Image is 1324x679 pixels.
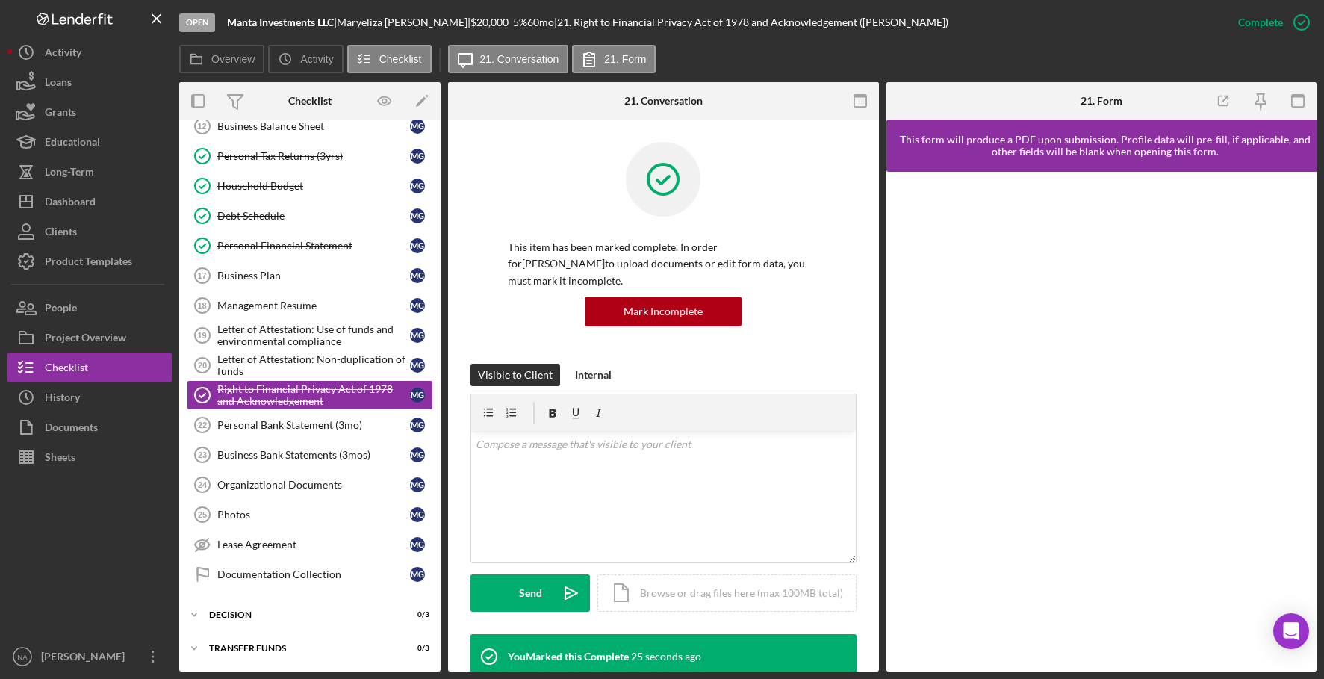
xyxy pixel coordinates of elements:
div: Photos [217,509,410,521]
button: 21. Conversation [448,45,569,73]
tspan: 25 [198,510,207,519]
a: Personal Tax Returns (3yrs)MG [187,141,433,171]
a: 19Letter of Attestation: Use of funds and environmental complianceMG [187,320,433,350]
a: 18Management ResumeMG [187,291,433,320]
div: Open Intercom Messenger [1273,613,1309,649]
div: Personal Bank Statement (3mo) [217,419,410,431]
div: | 21. Right to Financial Privacy Act of 1978 and Acknowledgement ([PERSON_NAME]) [554,16,948,28]
span: $20,000 [470,16,509,28]
b: Manta Investments LLC [227,16,334,28]
div: M G [410,388,425,403]
div: | [227,16,337,28]
div: M G [410,328,425,343]
div: Personal Tax Returns (3yrs) [217,150,410,162]
a: 23Business Bank Statements (3mos)MG [187,440,433,470]
iframe: Lenderfit form [901,187,1304,657]
div: Right to Financial Privacy Act of 1978 and Acknowledgement [217,383,410,407]
button: Internal [568,364,619,386]
button: Mark Incomplete [585,297,742,326]
button: NA[PERSON_NAME] [7,642,172,672]
p: This item has been marked complete. In order for [PERSON_NAME] to upload documents or edit form d... [508,239,819,289]
button: Overview [179,45,264,73]
div: Documentation Collection [217,568,410,580]
div: M G [410,537,425,552]
a: Documentation CollectionMG [187,559,433,589]
label: 21. Form [604,53,646,65]
div: M G [410,119,425,134]
div: Business Plan [217,270,410,282]
div: 60 mo [527,16,554,28]
div: Decision [209,610,392,619]
div: Internal [575,364,612,386]
a: Debt ScheduleMG [187,201,433,231]
div: Lease Agreement [217,539,410,551]
div: M G [410,507,425,522]
div: Household Budget [217,180,410,192]
label: Overview [211,53,255,65]
tspan: 22 [198,421,207,430]
div: This form will produce a PDF upon submission. Profile data will pre-fill, if applicable, and othe... [894,134,1317,158]
div: Mark Incomplete [624,297,703,326]
text: NA [17,653,28,661]
tspan: 12 [197,122,206,131]
div: M G [410,268,425,283]
div: Send [519,574,542,612]
a: 25PhotosMG [187,500,433,530]
tspan: 23 [198,450,207,459]
a: 24Organizational DocumentsMG [187,470,433,500]
a: Personal Financial StatementMG [187,231,433,261]
div: M G [410,477,425,492]
div: Personal Financial Statement [217,240,410,252]
div: M G [410,567,425,582]
a: Lease AgreementMG [187,530,433,559]
div: 0 / 3 [403,644,429,653]
div: 5 % [513,16,527,28]
a: 17Business PlanMG [187,261,433,291]
div: M G [410,238,425,253]
label: Activity [300,53,333,65]
div: You Marked this Complete [508,651,629,663]
tspan: 24 [198,480,208,489]
a: Sheets [7,442,172,472]
div: 0 / 3 [403,610,429,619]
div: Checklist [288,95,332,107]
button: Complete [1223,7,1317,37]
tspan: 18 [197,301,206,310]
div: Letter of Attestation: Use of funds and environmental compliance [217,323,410,347]
div: Sheets [45,442,75,476]
div: M G [410,298,425,313]
label: Checklist [379,53,422,65]
div: Transfer Funds [209,644,392,653]
button: Checklist [347,45,432,73]
div: [PERSON_NAME] [37,642,134,675]
div: Debt Schedule [217,210,410,222]
button: 21. Form [572,45,656,73]
div: Visible to Client [478,364,553,386]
